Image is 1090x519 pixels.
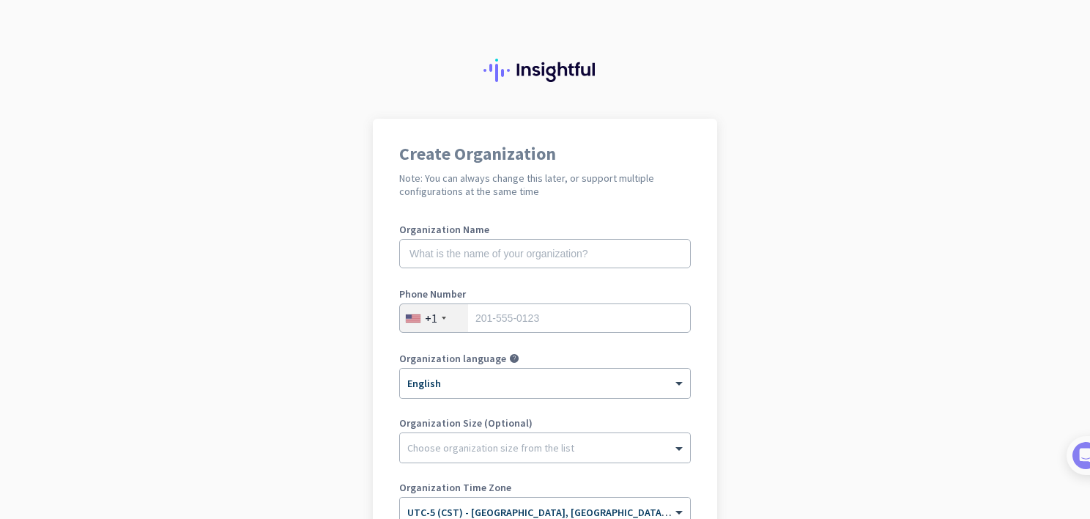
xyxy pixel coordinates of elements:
h1: Create Organization [399,145,691,163]
i: help [509,353,519,364]
input: What is the name of your organization? [399,239,691,268]
label: Organization Name [399,224,691,235]
div: +1 [425,311,437,325]
label: Organization Size (Optional) [399,418,691,428]
label: Organization language [399,353,506,364]
label: Phone Number [399,289,691,299]
h2: Note: You can always change this later, or support multiple configurations at the same time [399,172,691,198]
input: 201-555-0123 [399,303,691,333]
img: Insightful [483,59,607,82]
label: Organization Time Zone [399,482,691,493]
